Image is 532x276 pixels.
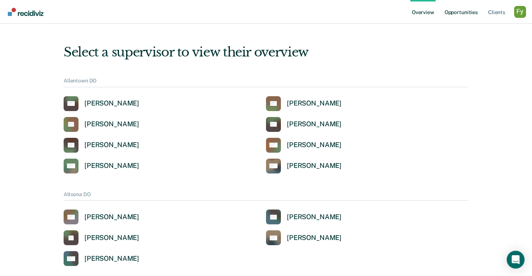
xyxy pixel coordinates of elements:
[266,230,342,245] a: [PERSON_NAME]
[266,159,342,173] a: [PERSON_NAME]
[64,117,139,132] a: [PERSON_NAME]
[64,210,139,224] a: [PERSON_NAME]
[84,213,139,221] div: [PERSON_NAME]
[64,78,468,87] div: Allentown DO
[287,120,342,129] div: [PERSON_NAME]
[84,99,139,108] div: [PERSON_NAME]
[64,251,139,266] a: [PERSON_NAME]
[266,117,342,132] a: [PERSON_NAME]
[287,141,342,149] div: [PERSON_NAME]
[287,234,342,242] div: [PERSON_NAME]
[84,254,139,263] div: [PERSON_NAME]
[64,45,468,60] div: Select a supervisor to view their overview
[84,120,139,129] div: [PERSON_NAME]
[266,96,342,111] a: [PERSON_NAME]
[64,159,139,173] a: [PERSON_NAME]
[64,230,139,245] a: [PERSON_NAME]
[64,191,468,201] div: Altoona DO
[287,162,342,170] div: [PERSON_NAME]
[266,210,342,224] a: [PERSON_NAME]
[8,8,44,16] img: Recidiviz
[514,6,526,18] button: Profile dropdown button
[287,213,342,221] div: [PERSON_NAME]
[84,234,139,242] div: [PERSON_NAME]
[64,138,139,153] a: [PERSON_NAME]
[84,141,139,149] div: [PERSON_NAME]
[84,162,139,170] div: [PERSON_NAME]
[287,99,342,108] div: [PERSON_NAME]
[507,251,525,269] div: Open Intercom Messenger
[64,96,139,111] a: [PERSON_NAME]
[266,138,342,153] a: [PERSON_NAME]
